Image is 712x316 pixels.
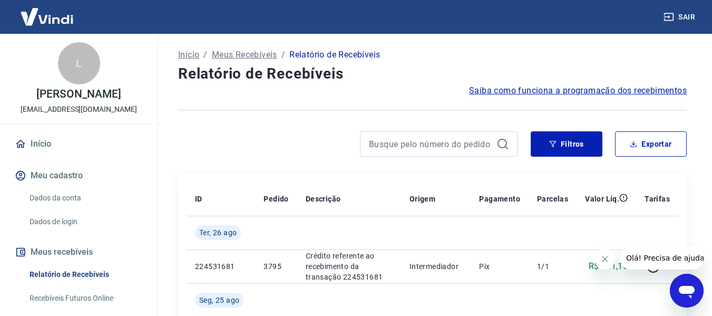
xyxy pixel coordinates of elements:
p: [PERSON_NAME] [36,89,121,100]
p: Origem [409,194,435,204]
p: Pagamento [479,194,520,204]
p: Pix [479,261,520,272]
p: [EMAIL_ADDRESS][DOMAIN_NAME] [21,104,137,115]
span: Ter, 26 ago [199,227,237,238]
p: Parcelas [537,194,568,204]
p: / [281,49,285,61]
p: Intermediador [409,261,463,272]
iframe: Mensagem da empresa [620,246,704,270]
p: Descrição [306,194,341,204]
button: Meu cadastro [13,164,145,187]
img: Vindi [13,1,81,33]
p: Valor Líq. [585,194,619,204]
button: Sair [661,7,699,27]
p: 3795 [264,261,288,272]
p: 224531681 [195,261,247,272]
a: Dados de login [25,211,145,233]
iframe: Botão para abrir a janela de mensagens [670,274,704,308]
div: L [58,42,100,84]
iframe: Fechar mensagem [594,248,616,270]
span: Olá! Precisa de ajuda? [6,7,89,16]
h4: Relatório de Recebíveis [178,63,687,84]
a: Meus Recebíveis [212,49,277,61]
a: Início [13,132,145,156]
button: Meus recebíveis [13,241,145,264]
p: Crédito referente ao recebimento da transação 224531681 [306,251,393,282]
button: Exportar [615,131,687,157]
span: Seg, 25 ago [199,295,239,305]
p: 1/1 [537,261,568,272]
a: Saiba como funciona a programação dos recebimentos [469,84,687,97]
p: ID [195,194,202,204]
p: Relatório de Recebíveis [289,49,380,61]
p: Tarifas [645,194,670,204]
p: / [203,49,207,61]
p: Pedido [264,194,288,204]
a: Dados da conta [25,187,145,209]
a: Relatório de Recebíveis [25,264,145,285]
a: Início [178,49,199,61]
input: Busque pelo número do pedido [369,136,492,152]
p: R$ 211,15 [589,260,628,273]
a: Recebíveis Futuros Online [25,288,145,309]
button: Filtros [531,131,602,157]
